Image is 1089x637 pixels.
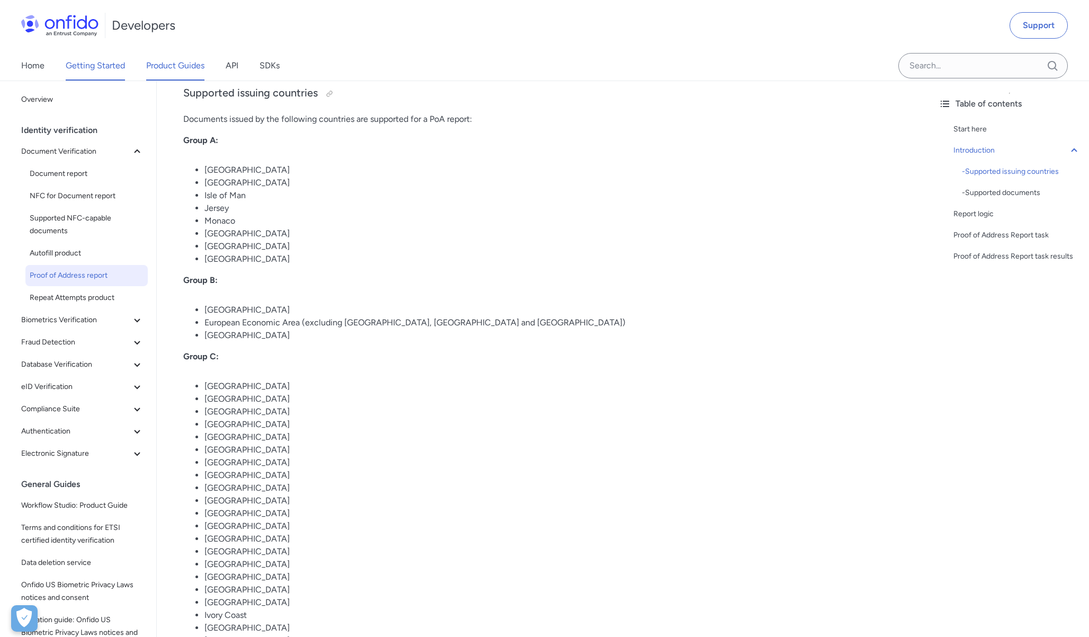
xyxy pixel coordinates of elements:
[25,163,148,184] a: Document report
[17,376,148,397] button: eID Verification
[204,176,904,189] li: [GEOGRAPHIC_DATA]
[11,605,38,632] div: Cookie Preferences
[30,269,144,282] span: Proof of Address report
[30,247,144,260] span: Autofill product
[21,120,152,141] div: Identity verification
[204,571,904,583] li: [GEOGRAPHIC_DATA]
[21,381,131,393] span: eID Verification
[17,443,148,464] button: Electronic Signature
[204,444,904,456] li: [GEOGRAPHIC_DATA]
[30,167,144,180] span: Document report
[17,141,148,162] button: Document Verification
[953,144,1081,157] a: Introduction
[953,208,1081,220] a: Report logic
[953,123,1081,136] a: Start here
[204,164,904,176] li: [GEOGRAPHIC_DATA]
[17,332,148,353] button: Fraud Detection
[21,15,99,36] img: Onfido Logo
[21,314,131,326] span: Biometrics Verification
[17,552,148,573] a: Data deletion service
[204,253,904,266] li: [GEOGRAPHIC_DATA]
[204,558,904,571] li: [GEOGRAPHIC_DATA]
[183,85,904,102] h3: Supported issuing countries
[204,469,904,482] li: [GEOGRAPHIC_DATA]
[21,358,131,371] span: Database Verification
[962,165,1081,178] a: -Supported issuing countries
[204,189,904,202] li: Isle of Man
[21,499,144,512] span: Workflow Studio: Product Guide
[25,265,148,286] a: Proof of Address report
[17,354,148,375] button: Database Verification
[204,545,904,558] li: [GEOGRAPHIC_DATA]
[204,622,904,634] li: [GEOGRAPHIC_DATA]
[21,51,44,81] a: Home
[204,596,904,609] li: [GEOGRAPHIC_DATA]
[962,165,1081,178] div: - Supported issuing countries
[17,517,148,551] a: Terms and conditions for ETSI certified identity verification
[17,399,148,420] button: Compliance Suite
[146,51,204,81] a: Product Guides
[25,287,148,308] a: Repeat Attempts product
[204,456,904,469] li: [GEOGRAPHIC_DATA]
[30,190,144,202] span: NFC for Document report
[17,89,148,110] a: Overview
[204,494,904,507] li: [GEOGRAPHIC_DATA]
[17,495,148,516] a: Workflow Studio: Product Guide
[204,533,904,545] li: [GEOGRAPHIC_DATA]
[21,579,144,604] span: Onfido US Biometric Privacy Laws notices and consent
[21,145,131,158] span: Document Verification
[21,425,131,438] span: Authentication
[21,556,144,569] span: Data deletion service
[962,187,1081,199] a: -Supported documents
[183,275,218,285] strong: Group B:
[260,51,280,81] a: SDKs
[21,336,131,349] span: Fraud Detection
[66,51,125,81] a: Getting Started
[204,405,904,418] li: [GEOGRAPHIC_DATA]
[25,185,148,207] a: NFC for Document report
[25,208,148,242] a: Supported NFC-capable documents
[30,212,144,237] span: Supported NFC-capable documents
[112,17,175,34] h1: Developers
[204,329,904,342] li: [GEOGRAPHIC_DATA]
[204,240,904,253] li: [GEOGRAPHIC_DATA]
[204,215,904,227] li: Monaco
[21,447,131,460] span: Electronic Signature
[204,431,904,444] li: [GEOGRAPHIC_DATA]
[953,229,1081,242] a: Proof of Address Report task
[204,316,904,329] li: European Economic Area (excluding [GEOGRAPHIC_DATA], [GEOGRAPHIC_DATA] and [GEOGRAPHIC_DATA])
[30,291,144,304] span: Repeat Attempts product
[204,393,904,405] li: [GEOGRAPHIC_DATA]
[204,418,904,431] li: [GEOGRAPHIC_DATA]
[1010,12,1068,39] a: Support
[204,583,904,596] li: [GEOGRAPHIC_DATA]
[204,520,904,533] li: [GEOGRAPHIC_DATA]
[204,227,904,240] li: [GEOGRAPHIC_DATA]
[183,351,219,361] strong: Group C:
[25,243,148,264] a: Autofill product
[21,93,144,106] span: Overview
[939,98,1081,110] div: Table of contents
[953,250,1081,263] a: Proof of Address Report task results
[21,474,152,495] div: General Guides
[204,609,904,622] li: Ivory Coast
[962,187,1081,199] div: - Supported documents
[17,309,148,331] button: Biometrics Verification
[21,403,131,415] span: Compliance Suite
[898,53,1068,78] input: Onfido search input field
[204,202,904,215] li: Jersey
[204,482,904,494] li: [GEOGRAPHIC_DATA]
[183,113,904,126] p: Documents issued by the following countries are supported for a PoA report:
[17,574,148,608] a: Onfido US Biometric Privacy Laws notices and consent
[204,380,904,393] li: [GEOGRAPHIC_DATA]
[204,507,904,520] li: [GEOGRAPHIC_DATA]
[11,605,38,632] button: Open Preferences
[17,421,148,442] button: Authentication
[183,135,218,145] strong: Group A:
[204,304,904,316] li: [GEOGRAPHIC_DATA]
[226,51,238,81] a: API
